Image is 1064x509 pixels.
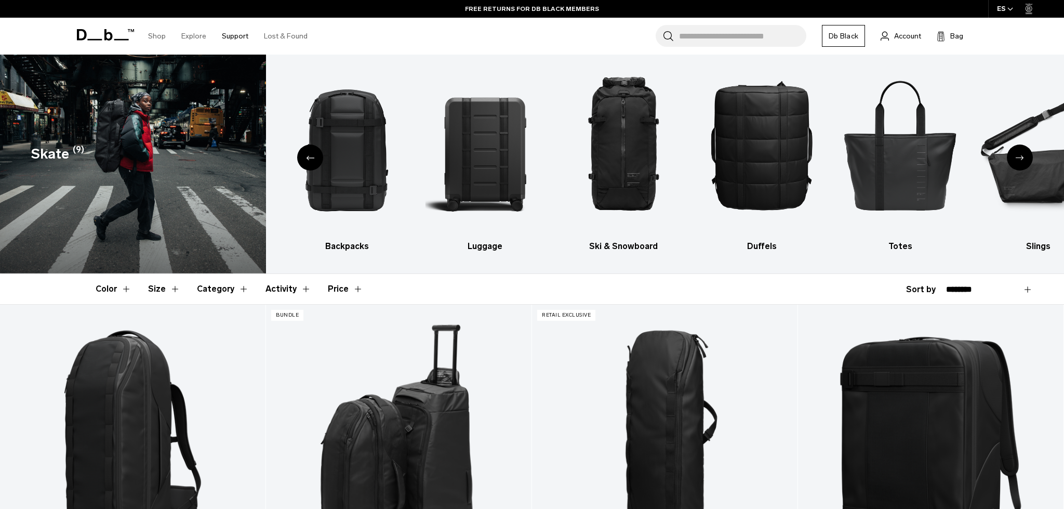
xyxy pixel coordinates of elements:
[840,55,960,235] img: Db
[287,55,407,235] img: Db
[563,55,683,253] li: 4 / 10
[702,55,822,253] a: Db Duffels
[894,31,921,42] span: Account
[840,55,960,253] li: 6 / 10
[465,4,599,14] a: FREE RETURNS FOR DB BLACK MEMBERS
[702,55,822,235] img: Db
[73,143,84,165] span: (9)
[840,55,960,253] a: Db Totes
[840,240,960,253] h3: Totes
[822,25,865,47] a: Db Black
[425,240,545,253] h3: Luggage
[287,55,407,253] li: 2 / 10
[140,18,315,55] nav: Main Navigation
[287,55,407,253] a: Db Backpacks
[297,145,323,171] div: Previous slide
[181,18,206,55] a: Explore
[287,240,407,253] h3: Backpacks
[425,55,545,235] img: Db
[265,274,311,304] button: Toggle Filter
[1007,145,1033,171] div: Next slide
[222,18,248,55] a: Support
[149,55,269,253] li: 1 / 10
[425,55,545,253] li: 3 / 10
[148,18,166,55] a: Shop
[197,274,249,304] button: Toggle Filter
[950,31,963,42] span: Bag
[537,310,595,321] p: retail exclusive
[328,274,363,304] button: Toggle Price
[31,143,69,165] h1: Skate
[149,240,269,253] h3: All products
[563,55,683,235] img: Db
[702,55,822,253] li: 5 / 10
[563,240,683,253] h3: Ski & Snowboard
[425,55,545,253] a: Db Luggage
[149,55,269,253] a: Db All products
[881,30,921,42] a: Account
[937,30,963,42] button: Bag
[271,310,303,321] p: Bundle
[149,55,269,235] img: Db
[264,18,308,55] a: Lost & Found
[148,274,180,304] button: Toggle Filter
[563,55,683,253] a: Db Ski & Snowboard
[702,240,822,253] h3: Duffels
[96,274,131,304] button: Toggle Filter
